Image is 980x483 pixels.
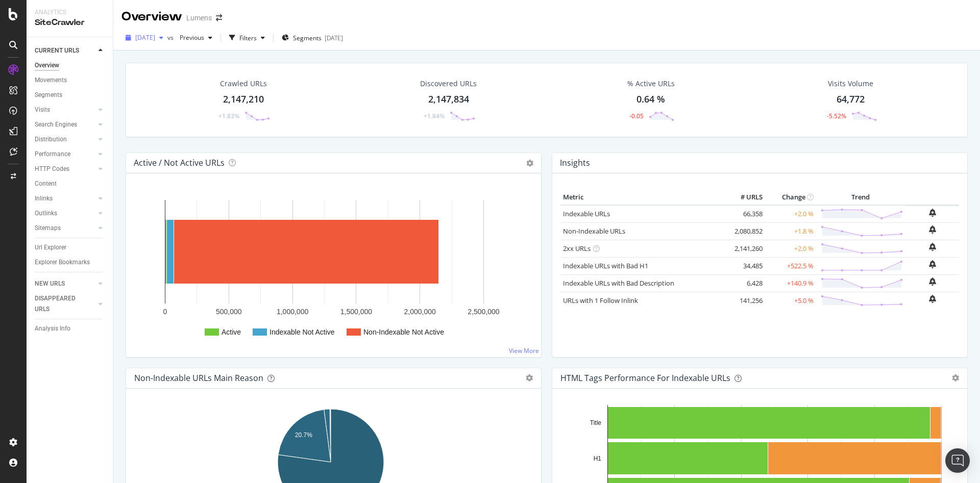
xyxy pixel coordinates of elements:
[35,105,95,115] a: Visits
[35,45,79,56] div: CURRENT URLS
[35,223,61,234] div: Sitemaps
[563,209,610,218] a: Indexable URLs
[216,308,242,316] text: 500,000
[35,278,95,289] a: NEW URLS
[35,208,95,219] a: Outlinks
[35,257,90,268] div: Explorer Bookmarks
[35,193,95,204] a: Inlinks
[278,30,347,46] button: Segments[DATE]
[121,30,167,46] button: [DATE]
[765,257,816,274] td: +522.5 %
[223,93,264,106] div: 2,147,210
[627,79,675,89] div: % Active URLs
[724,222,765,240] td: 2,080,852
[35,149,70,160] div: Performance
[163,308,167,316] text: 0
[216,14,222,21] div: arrow-right-arrow-left
[35,90,106,100] a: Segments
[724,257,765,274] td: 34,485
[594,455,602,462] text: H1
[563,296,638,305] a: URLs with 1 Follow Inlink
[816,190,905,205] th: Trend
[176,30,216,46] button: Previous
[218,112,239,120] div: +1.83%
[526,160,533,167] i: Options
[563,226,625,236] a: Non-Indexable URLs
[35,60,59,71] div: Overview
[295,431,312,439] text: 20.7%
[724,205,765,223] td: 66,358
[35,149,95,160] a: Performance
[428,93,469,106] div: 2,147,834
[765,205,816,223] td: +2.0 %
[929,277,936,286] div: bell-plus
[35,242,106,253] a: Url Explorer
[468,308,499,316] text: 2,500,000
[325,34,343,42] div: [DATE]
[35,45,95,56] a: CURRENT URLS
[35,278,65,289] div: NEW URLS
[269,328,335,336] text: Indexable Not Active
[135,33,155,42] span: 2025 Aug. 3rd
[35,179,106,189] a: Content
[929,260,936,268] div: bell-plus
[121,8,182,26] div: Overview
[765,292,816,309] td: +5.0 %
[952,374,959,382] div: gear
[590,419,602,426] text: Title
[35,119,77,130] div: Search Engines
[35,293,95,315] a: DISAPPEARED URLS
[35,164,95,174] a: HTTP Codes
[629,112,644,120] div: -0.05
[945,448,970,473] div: Open Intercom Messenger
[526,374,533,382] div: gear
[340,308,372,316] text: 1,500,000
[35,119,95,130] a: Search Engines
[134,373,263,383] div: Non-Indexable URLs Main Reason
[134,190,533,349] svg: A chart.
[765,190,816,205] th: Change
[560,190,724,205] th: Metric
[35,193,53,204] div: Inlinks
[35,105,50,115] div: Visits
[563,244,591,253] a: 2xx URLs
[293,34,322,42] span: Segments
[560,156,590,170] h4: Insights
[35,242,66,253] div: Url Explorer
[560,373,730,383] div: HTML Tags Performance for Indexable URLs
[35,75,67,86] div: Movements
[765,222,816,240] td: +1.8 %
[765,240,816,257] td: +2.0 %
[35,60,106,71] a: Overview
[724,190,765,205] th: # URLS
[929,225,936,234] div: bell-plus
[35,17,105,29] div: SiteCrawler
[277,308,308,316] text: 1,000,000
[134,156,225,170] h4: Active / Not Active URLs
[929,209,936,217] div: bell-plus
[724,240,765,257] td: 2,141,260
[225,30,269,46] button: Filters
[765,274,816,292] td: +140.9 %
[724,292,765,309] td: 141,256
[35,164,69,174] div: HTTP Codes
[35,257,106,268] a: Explorer Bookmarks
[222,328,241,336] text: Active
[220,79,267,89] div: Crawled URLs
[929,243,936,251] div: bell-plus
[35,179,57,189] div: Content
[35,223,95,234] a: Sitemaps
[35,323,70,334] div: Analysis Info
[827,112,846,120] div: -5.52%
[420,79,477,89] div: Discovered URLs
[35,134,95,145] a: Distribution
[929,295,936,303] div: bell-plus
[35,323,106,334] a: Analysis Info
[837,93,865,106] div: 64,772
[35,90,62,100] div: Segments
[636,93,665,106] div: 0.64 %
[404,308,436,316] text: 2,000,000
[828,79,873,89] div: Visits Volume
[509,346,539,355] a: View More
